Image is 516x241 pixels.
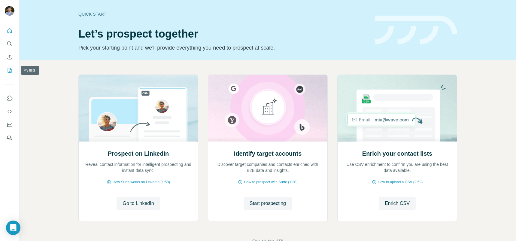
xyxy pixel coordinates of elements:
[244,179,297,185] span: How to prospect with Surfe (1:30)
[113,179,170,185] span: How Surfe works on LinkedIn (1:58)
[117,197,160,210] button: Go to LinkedIn
[5,65,14,76] button: My lists
[78,11,368,17] div: Quick start
[78,44,368,52] p: Pick your starting point and we’ll provide everything you need to prospect at scale.
[234,149,302,158] h2: Identify target accounts
[6,221,20,235] div: Open Intercom Messenger
[385,200,410,207] span: Enrich CSV
[250,200,286,207] span: Start prospecting
[5,38,14,49] button: Search
[378,179,423,185] span: How to upload a CSV (2:59)
[379,197,416,210] button: Enrich CSV
[5,106,14,117] button: Use Surfe API
[5,93,14,104] button: Use Surfe on LinkedIn
[78,28,368,40] h1: Let’s prospect together
[362,149,432,158] h2: Enrich your contact lists
[5,119,14,130] button: Dashboard
[5,25,14,36] button: Quick start
[244,197,292,210] button: Start prospecting
[108,149,169,158] h2: Prospect on LinkedIn
[5,52,14,63] button: Enrich CSV
[344,161,451,173] p: Use CSV enrichment to confirm you are using the best data available.
[337,75,457,142] img: Enrich your contact lists
[123,200,154,207] span: Go to LinkedIn
[5,133,14,143] button: Feedback
[5,6,14,16] img: Avatar
[214,161,321,173] p: Discover target companies and contacts enriched with B2B data and insights.
[85,161,192,173] p: Reveal contact information for intelligent prospecting and instant data sync.
[208,75,328,142] img: Identify target accounts
[375,16,457,45] img: banner
[78,75,198,142] img: Prospect on LinkedIn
